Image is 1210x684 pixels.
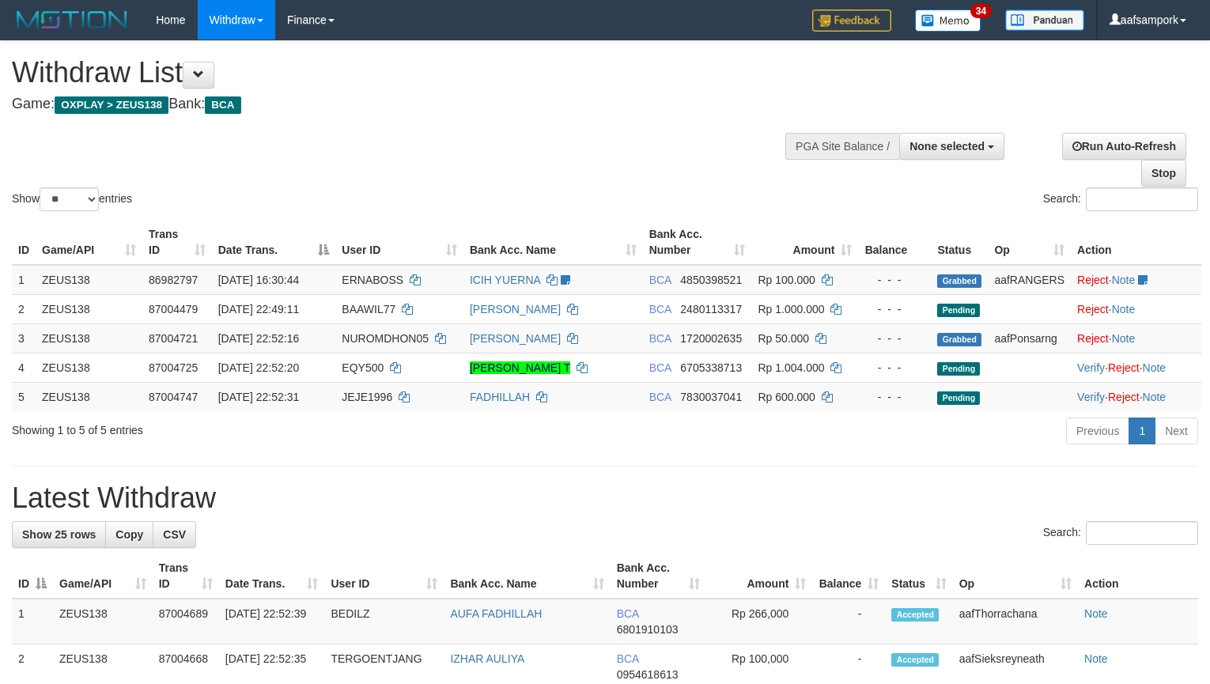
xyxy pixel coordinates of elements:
span: Rp 600.000 [758,391,815,403]
th: Game/API: activate to sort column ascending [53,554,153,599]
th: Balance [858,220,931,265]
span: OXPLAY > ZEUS138 [55,96,168,114]
span: [DATE] 22:49:11 [218,303,299,316]
span: BCA [649,332,671,345]
th: Op: activate to sort column ascending [988,220,1071,265]
a: Copy [105,521,153,548]
h1: Withdraw List [12,57,791,89]
span: [DATE] 22:52:16 [218,332,299,345]
td: aafPonsarng [988,323,1071,353]
input: Search: [1086,187,1198,211]
a: [PERSON_NAME] T [470,361,570,374]
span: None selected [909,140,985,153]
a: Note [1084,652,1108,665]
a: FADHILLAH [470,391,530,403]
th: Status [931,220,988,265]
a: ICIH YUERNA [470,274,540,286]
td: aafRANGERS [988,265,1071,295]
th: Balance: activate to sort column ascending [812,554,885,599]
td: ZEUS138 [36,382,142,411]
a: Stop [1141,160,1186,187]
a: Next [1155,418,1198,444]
td: 3 [12,323,36,353]
span: Copy 7830037041 to clipboard [680,391,742,403]
th: Game/API: activate to sort column ascending [36,220,142,265]
div: - - - [864,331,925,346]
span: Pending [937,391,980,405]
a: Verify [1077,361,1105,374]
td: - [812,599,885,644]
span: BCA [649,391,671,403]
th: Trans ID: activate to sort column ascending [142,220,212,265]
span: 34 [970,4,992,18]
td: ZEUS138 [36,265,142,295]
th: Action [1071,220,1201,265]
label: Show entries [12,187,132,211]
img: panduan.png [1005,9,1084,31]
span: Accepted [891,653,939,667]
a: [PERSON_NAME] [470,332,561,345]
div: Showing 1 to 5 of 5 entries [12,416,493,438]
th: Bank Acc. Number: activate to sort column ascending [611,554,707,599]
span: Pending [937,362,980,376]
th: Bank Acc. Name: activate to sort column ascending [463,220,643,265]
a: Reject [1077,303,1109,316]
span: BCA [617,607,639,620]
span: Rp 1.004.000 [758,361,824,374]
a: CSV [153,521,196,548]
span: JEJE1996 [342,391,392,403]
select: Showentries [40,187,99,211]
span: ERNABOSS [342,274,403,286]
label: Search: [1043,187,1198,211]
span: Grabbed [937,274,981,288]
span: Pending [937,304,980,317]
a: Show 25 rows [12,521,106,548]
span: CSV [163,528,186,541]
span: Grabbed [937,333,981,346]
span: BAAWIL77 [342,303,395,316]
a: Note [1112,274,1136,286]
td: Rp 266,000 [706,599,812,644]
td: 1 [12,265,36,295]
a: Reject [1077,274,1109,286]
th: Bank Acc. Name: activate to sort column ascending [444,554,610,599]
span: Copy 6705338713 to clipboard [680,361,742,374]
span: [DATE] 16:30:44 [218,274,299,286]
a: Reject [1077,332,1109,345]
span: 87004725 [149,361,198,374]
td: · [1071,294,1201,323]
span: 87004747 [149,391,198,403]
td: · · [1071,382,1201,411]
span: Copy 6801910103 to clipboard [617,623,679,636]
label: Search: [1043,521,1198,545]
a: Reject [1108,361,1140,374]
span: Copy 0954618613 to clipboard [617,668,679,681]
th: User ID: activate to sort column ascending [324,554,444,599]
th: Date Trans.: activate to sort column ascending [219,554,325,599]
td: ZEUS138 [36,294,142,323]
span: 87004479 [149,303,198,316]
td: · [1071,265,1201,295]
a: AUFA FADHILLAH [450,607,542,620]
td: aafThorrachana [953,599,1078,644]
span: BCA [617,652,639,665]
div: PGA Site Balance / [785,133,899,160]
button: None selected [899,133,1004,160]
input: Search: [1086,521,1198,545]
img: MOTION_logo.png [12,8,132,32]
td: 5 [12,382,36,411]
div: - - - [864,389,925,405]
a: Note [1143,361,1167,374]
th: ID [12,220,36,265]
span: Copy 4850398521 to clipboard [680,274,742,286]
a: Previous [1066,418,1129,444]
div: - - - [864,360,925,376]
a: Note [1143,391,1167,403]
th: ID: activate to sort column descending [12,554,53,599]
h1: Latest Withdraw [12,482,1198,514]
th: Amount: activate to sort column ascending [706,554,812,599]
td: ZEUS138 [36,353,142,382]
th: User ID: activate to sort column ascending [335,220,463,265]
span: BCA [649,303,671,316]
td: · [1071,323,1201,353]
